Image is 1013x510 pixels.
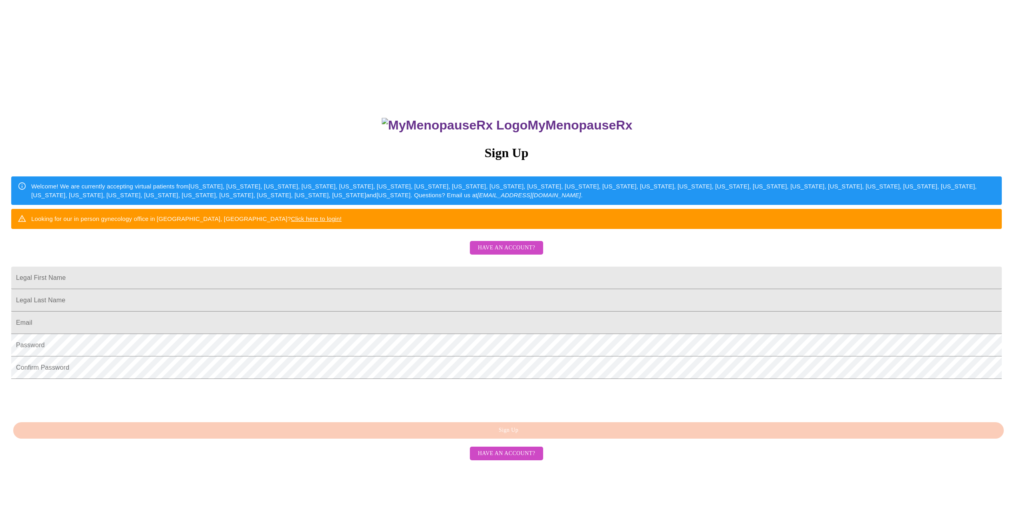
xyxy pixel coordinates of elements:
[478,449,535,459] span: Have an account?
[468,250,545,257] a: Have an account?
[31,179,995,202] div: Welcome! We are currently accepting virtual patients from [US_STATE], [US_STATE], [US_STATE], [US...
[291,215,342,222] a: Click here to login!
[478,243,535,253] span: Have an account?
[470,447,543,461] button: Have an account?
[31,211,342,226] div: Looking for our in person gynecology office in [GEOGRAPHIC_DATA], [GEOGRAPHIC_DATA]?
[11,383,133,414] iframe: reCAPTCHA
[382,118,528,133] img: MyMenopauseRx Logo
[468,449,545,456] a: Have an account?
[477,192,581,198] em: [EMAIL_ADDRESS][DOMAIN_NAME]
[12,118,1002,133] h3: MyMenopauseRx
[11,146,1002,160] h3: Sign Up
[470,241,543,255] button: Have an account?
